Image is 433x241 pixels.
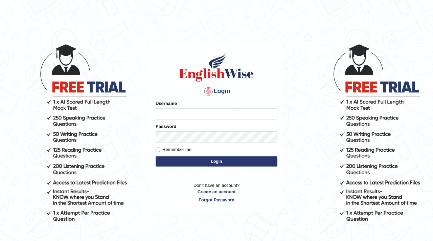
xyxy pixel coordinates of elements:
input: Remember me [156,148,160,152]
a: Forgot Password [156,197,277,203]
label: Username [156,100,177,107]
h4: Login [156,86,277,97]
a: Create an account [156,189,277,195]
p: Don't have an account? [156,182,277,203]
img: Logo of English Wise sign in for intelligent practice with AI [178,52,255,83]
label: Remember me [156,146,191,153]
button: Login [156,156,277,167]
label: Password [156,123,176,130]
